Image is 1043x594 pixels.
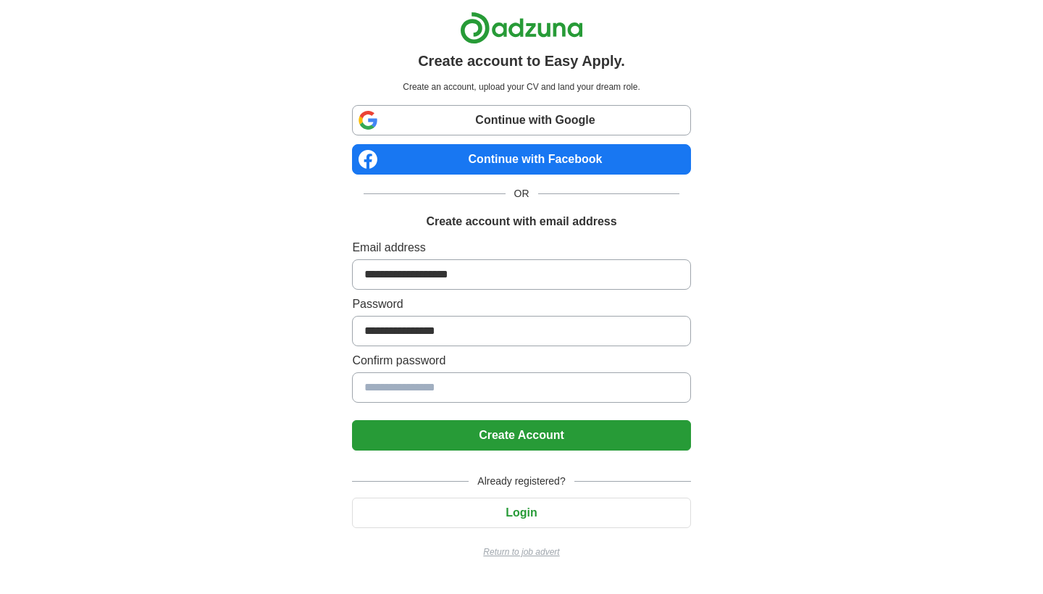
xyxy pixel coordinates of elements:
[418,50,625,72] h1: Create account to Easy Apply.
[352,420,690,451] button: Create Account
[352,352,690,369] label: Confirm password
[352,498,690,528] button: Login
[460,12,583,44] img: Adzuna logo
[352,506,690,519] a: Login
[352,545,690,559] a: Return to job advert
[352,296,690,313] label: Password
[426,213,616,230] h1: Create account with email address
[469,474,574,489] span: Already registered?
[352,239,690,256] label: Email address
[355,80,687,93] p: Create an account, upload your CV and land your dream role.
[352,144,690,175] a: Continue with Facebook
[506,186,538,201] span: OR
[352,105,690,135] a: Continue with Google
